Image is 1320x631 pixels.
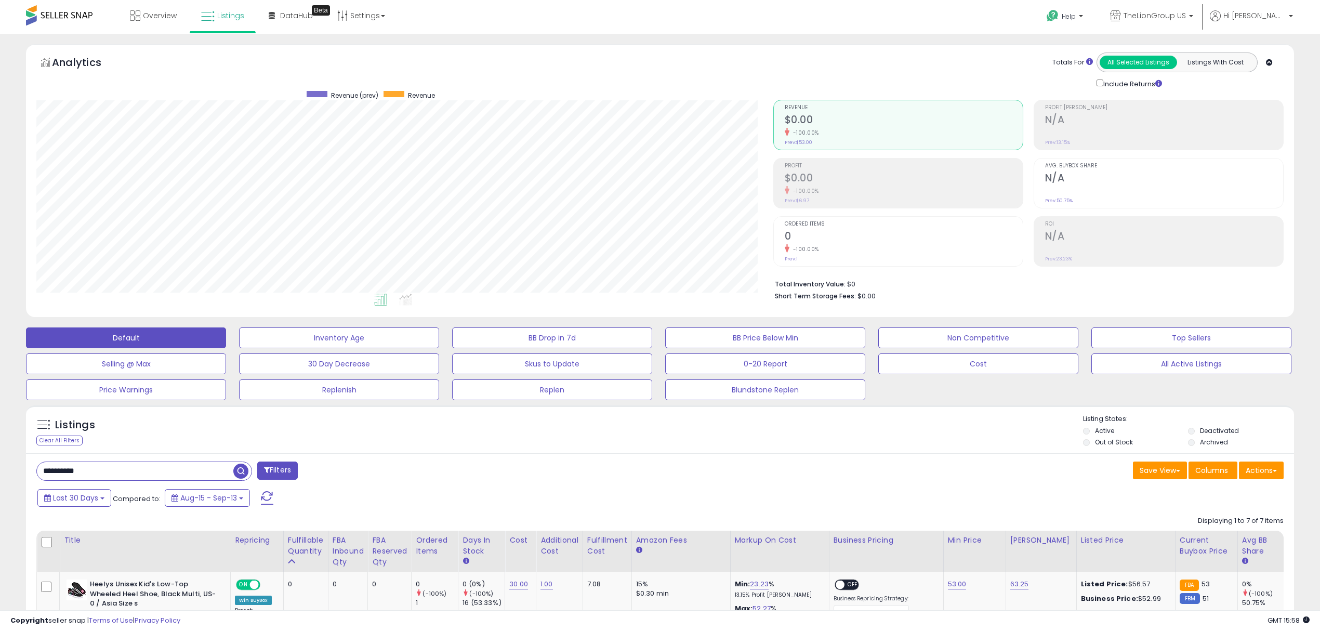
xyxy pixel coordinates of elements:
[636,535,726,546] div: Amazon Fees
[1062,12,1076,21] span: Help
[259,581,275,589] span: OFF
[1268,615,1310,625] span: 2025-10-14 15:58 GMT
[89,615,133,625] a: Terms of Use
[235,535,279,546] div: Repricing
[857,291,876,301] span: $0.00
[463,557,469,566] small: Days In Stock.
[775,292,856,300] b: Short Term Storage Fees:
[948,579,967,589] a: 53.00
[775,277,1276,290] li: $0
[408,91,435,100] span: Revenue
[1124,10,1186,21] span: TheLionGroup US
[750,579,769,589] a: 23.23
[217,10,244,21] span: Listings
[785,198,809,204] small: Prev: $6.97
[463,598,505,608] div: 16 (53.33%)
[237,581,250,589] span: ON
[785,114,1023,128] h2: $0.00
[878,327,1078,348] button: Non Competitive
[636,589,722,598] div: $0.30 min
[463,535,500,557] div: Days In Stock
[1195,465,1228,476] span: Columns
[1045,114,1283,128] h2: N/A
[1081,594,1167,603] div: $52.99
[1045,105,1283,111] span: Profit [PERSON_NAME]
[37,489,111,507] button: Last 30 Days
[1091,327,1291,348] button: Top Sellers
[1045,198,1073,204] small: Prev: 50.75%
[469,589,493,598] small: (-100%)
[1052,58,1093,68] div: Totals For
[540,535,578,557] div: Additional Cost
[416,598,458,608] div: 1
[26,353,226,374] button: Selling @ Max
[1180,535,1233,557] div: Current Buybox Price
[288,580,320,589] div: 0
[785,221,1023,227] span: Ordered Items
[735,580,821,599] div: %
[1081,580,1167,589] div: $56.57
[1133,462,1187,479] button: Save View
[1045,139,1070,146] small: Prev: 13.15%
[540,579,553,589] a: 1.00
[665,327,865,348] button: BB Price Below Min
[1045,221,1283,227] span: ROI
[312,5,330,16] div: Tooltip anchor
[1200,426,1239,435] label: Deactivated
[416,580,458,589] div: 0
[509,535,532,546] div: Cost
[165,489,250,507] button: Aug-15 - Sep-13
[1242,598,1284,608] div: 50.75%
[113,494,161,504] span: Compared to:
[1223,10,1286,21] span: Hi [PERSON_NAME]
[775,280,846,288] b: Total Inventory Value:
[834,595,909,602] label: Business Repricing Strategy:
[64,535,226,546] div: Title
[36,436,83,445] div: Clear All Filters
[1198,516,1284,526] div: Displaying 1 to 7 of 7 items
[1095,438,1133,446] label: Out of Stock
[789,129,819,137] small: -100.00%
[1045,256,1072,262] small: Prev: 23.23%
[834,535,939,546] div: Business Pricing
[452,379,652,400] button: Replen
[1045,230,1283,244] h2: N/A
[587,535,627,557] div: Fulfillment Cost
[52,55,122,72] h5: Analytics
[735,579,750,589] b: Min:
[1180,580,1199,591] small: FBA
[785,230,1023,244] h2: 0
[55,418,95,432] h5: Listings
[1081,594,1138,603] b: Business Price:
[280,10,313,21] span: DataHub
[1203,594,1209,603] span: 51
[665,353,865,374] button: 0-20 Report
[785,172,1023,186] h2: $0.00
[67,580,87,600] img: 41QTulBd+3L._SL40_.jpg
[235,596,272,605] div: Win BuyBox
[785,256,798,262] small: Prev: 1
[878,353,1078,374] button: Cost
[331,91,378,100] span: Revenue (prev)
[372,580,403,589] div: 0
[1242,580,1284,589] div: 0%
[239,327,439,348] button: Inventory Age
[239,353,439,374] button: 30 Day Decrease
[423,589,446,598] small: (-100%)
[1242,557,1248,566] small: Avg BB Share.
[416,535,454,557] div: Ordered Items
[1091,353,1291,374] button: All Active Listings
[1081,579,1128,589] b: Listed Price:
[1010,535,1072,546] div: [PERSON_NAME]
[844,581,861,589] span: OFF
[10,616,180,626] div: seller snap | |
[735,591,821,599] p: 13.15% Profit [PERSON_NAME]
[90,580,216,611] b: Heelys Unisex Kid's Low-Top Wheeled Heel Shoe, Black Multi, US-0 / Asia Size s
[785,105,1023,111] span: Revenue
[785,163,1023,169] span: Profit
[948,535,1001,546] div: Min Price
[636,580,722,589] div: 15%
[333,580,360,589] div: 0
[26,327,226,348] button: Default
[1089,77,1174,89] div: Include Returns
